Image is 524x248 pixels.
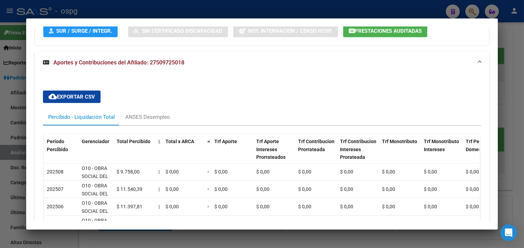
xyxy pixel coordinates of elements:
span: Trf Monotributo [382,139,417,144]
span: | [158,204,160,209]
datatable-header-cell: | [156,134,163,173]
span: $ 0,00 [298,186,311,192]
datatable-header-cell: Trf Aporte Intereses Prorrateados [253,134,295,173]
span: $ 9.758,00 [117,169,140,175]
span: SUR / SURGE / INTEGR. [56,28,112,34]
span: $ 0,00 [256,186,270,192]
span: O10 - OBRA SOCIAL DEL PERSONAL GRAFICO [82,183,108,212]
span: = [207,139,210,144]
span: Trf Contribucion Prorrateada [298,139,334,152]
span: | [158,139,160,144]
span: $ 0,00 [165,169,179,175]
mat-icon: cloud_download [49,92,57,101]
span: $ 0,00 [214,169,228,175]
span: $ 11.397,81 [117,204,142,209]
span: 202508 [47,169,64,175]
span: Aportes y Contribuciones del Afiliado: 27509725018 [53,59,184,66]
span: O10 - OBRA SOCIAL DEL PERSONAL GRAFICO [82,218,108,247]
span: | [158,186,160,192]
span: Trf Personal Domestico [466,139,493,152]
datatable-header-cell: Trf Personal Domestico [463,134,505,173]
span: O10 - OBRA SOCIAL DEL PERSONAL GRAFICO [82,165,108,195]
span: $ 0,00 [340,186,353,192]
span: $ 11.540,39 [117,186,142,192]
span: Gerenciador [82,139,109,144]
datatable-header-cell: Gerenciador [79,134,114,173]
button: Exportar CSV [43,91,101,103]
span: $ 0,00 [340,204,353,209]
span: $ 0,00 [466,169,479,175]
span: Trf Aporte [214,139,237,144]
span: $ 0,00 [382,186,395,192]
span: $ 0,00 [382,169,395,175]
div: ANSES Desempleo [125,113,170,121]
datatable-header-cell: Trf Aporte [212,134,253,173]
button: Sin Certificado Discapacidad [128,24,228,37]
span: Trf Monotributo Intereses [424,139,459,152]
datatable-header-cell: Trf Contribucion Intereses Prorateada [337,134,379,173]
span: O10 - OBRA SOCIAL DEL PERSONAL GRAFICO [82,200,108,230]
span: = [207,169,210,175]
span: $ 0,00 [466,186,479,192]
span: Sin Certificado Discapacidad [142,28,222,34]
span: Trf Aporte Intereses Prorrateados [256,139,286,160]
span: $ 0,00 [382,204,395,209]
datatable-header-cell: Total x ARCA [163,134,205,173]
datatable-header-cell: Trf Contribucion Prorrateada [295,134,337,173]
span: = [207,204,210,209]
span: $ 0,00 [298,169,311,175]
span: $ 0,00 [165,204,179,209]
span: $ 0,00 [424,204,437,209]
datatable-header-cell: Trf Monotributo Intereses [421,134,463,173]
span: $ 0,00 [466,204,479,209]
span: | [158,169,160,175]
span: 202506 [47,204,64,209]
span: Período Percibido [47,139,68,152]
datatable-header-cell: Período Percibido [44,134,79,173]
span: $ 0,00 [256,169,270,175]
span: Exportar CSV [49,94,95,100]
span: Trf Contribucion Intereses Prorateada [340,139,376,160]
mat-expansion-panel-header: Aportes y Contribuciones del Afiliado: 27509725018 [35,52,489,74]
button: SUR / SURGE / INTEGR. [43,24,118,37]
datatable-header-cell: Trf Monotributo [379,134,421,173]
datatable-header-cell: Total Percibido [114,134,156,173]
div: Percibido - Liquidación Total [48,113,115,121]
span: 202507 [47,186,64,192]
button: Prestaciones Auditadas [343,24,427,37]
span: $ 0,00 [424,169,437,175]
span: Total x ARCA [165,139,194,144]
span: $ 0,00 [214,186,228,192]
button: Not. Internacion / Censo Hosp. [233,24,338,37]
span: $ 0,00 [298,204,311,209]
datatable-header-cell: = [205,134,212,173]
div: Open Intercom Messenger [500,224,517,241]
span: Not. Internacion / Censo Hosp. [248,28,332,34]
span: $ 0,00 [214,204,228,209]
span: $ 0,00 [424,186,437,192]
span: Total Percibido [117,139,150,144]
span: = [207,186,210,192]
span: Prestaciones Auditadas [355,28,422,34]
span: $ 0,00 [256,204,270,209]
span: $ 0,00 [165,186,179,192]
span: $ 0,00 [340,169,353,175]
